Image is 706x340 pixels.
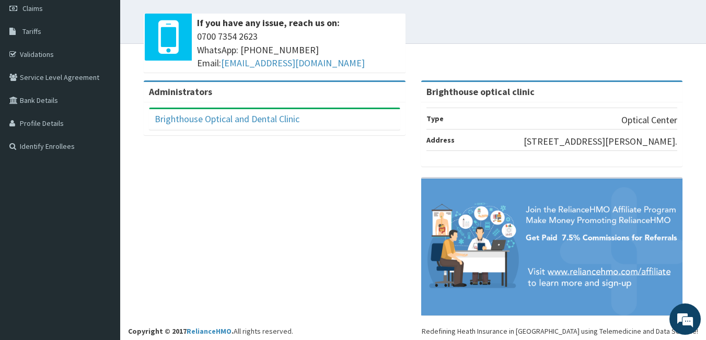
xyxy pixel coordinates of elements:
div: Redefining Heath Insurance in [GEOGRAPHIC_DATA] using Telemedicine and Data Science! [422,326,698,336]
a: [EMAIL_ADDRESS][DOMAIN_NAME] [221,57,365,69]
strong: Brighthouse optical clinic [426,86,535,98]
b: If you have any issue, reach us on: [197,17,340,29]
p: Optical Center [621,113,677,127]
span: 0700 7354 2623 WhatsApp: [PHONE_NUMBER] Email: [197,30,400,70]
p: [STREET_ADDRESS][PERSON_NAME]. [524,135,677,148]
strong: Copyright © 2017 . [128,326,234,336]
a: RelianceHMO [187,326,232,336]
span: Tariffs [22,27,41,36]
span: Claims [22,4,43,13]
b: Administrators [149,86,212,98]
a: Brighthouse Optical and Dental Clinic [155,113,299,125]
img: provider-team-banner.png [421,179,683,315]
b: Type [426,114,444,123]
b: Address [426,135,455,145]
